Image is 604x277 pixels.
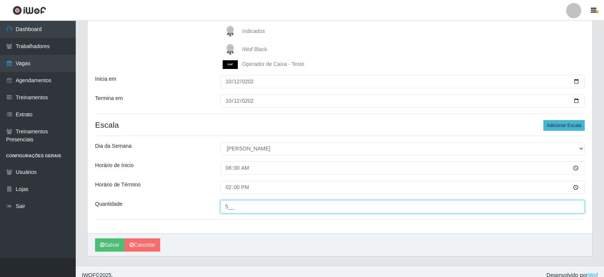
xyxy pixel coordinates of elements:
input: 00/00/0000 [220,94,585,108]
img: Indicados [223,24,241,39]
img: Operador de Caixa - Teste [223,60,241,69]
h4: Escala [95,120,585,130]
button: Salvar [95,238,125,252]
span: iWof Black [242,46,267,52]
button: Adicionar Escala [543,120,585,131]
label: Dia da Semana [95,142,132,150]
label: Termina em [95,94,123,102]
a: Cancelar [125,238,160,252]
span: Indicados [242,28,265,34]
input: 00/00/0000 [220,75,585,88]
img: iWof Black [223,42,241,57]
input: 00:00 [220,181,585,194]
label: Horário de Término [95,181,140,189]
label: Horário de Inicio [95,161,134,169]
input: 00:00 [220,161,585,175]
label: Inicia em [95,75,116,83]
label: Quantidade [95,200,122,208]
input: Informe a quantidade... [220,200,585,213]
img: CoreUI Logo [12,6,46,15]
span: Operador de Caixa - Teste [242,61,304,67]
